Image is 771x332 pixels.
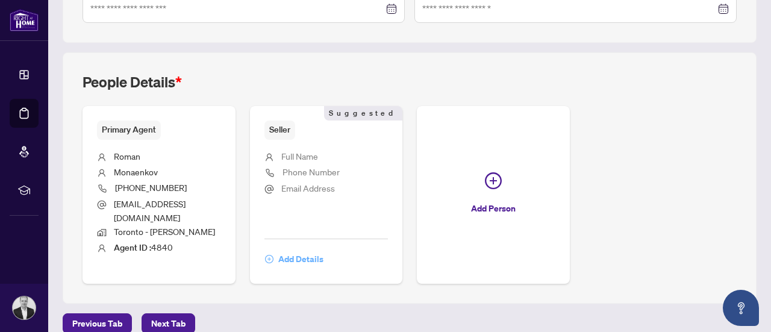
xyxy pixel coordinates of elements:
[324,106,402,121] span: Suggested
[114,166,158,177] span: Monaenkov
[83,72,182,92] h2: People Details
[723,290,759,326] button: Open asap
[265,255,273,263] span: plus-circle
[264,121,295,139] span: Seller
[281,183,335,193] span: Email Address
[13,296,36,319] img: Profile Icon
[282,166,340,177] span: Phone Number
[10,9,39,31] img: logo
[281,151,318,161] span: Full Name
[278,249,323,269] span: Add Details
[114,242,151,253] b: Agent ID :
[264,249,324,269] button: Add Details
[115,182,187,193] span: [PHONE_NUMBER]
[97,121,161,139] span: Primary Agent
[114,151,140,161] span: Roman
[114,198,186,223] span: [EMAIL_ADDRESS][DOMAIN_NAME]
[114,242,173,252] span: 4840
[417,106,570,284] button: Add Person
[471,199,516,218] span: Add Person
[114,226,215,237] span: Toronto - [PERSON_NAME]
[485,172,502,189] span: plus-circle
